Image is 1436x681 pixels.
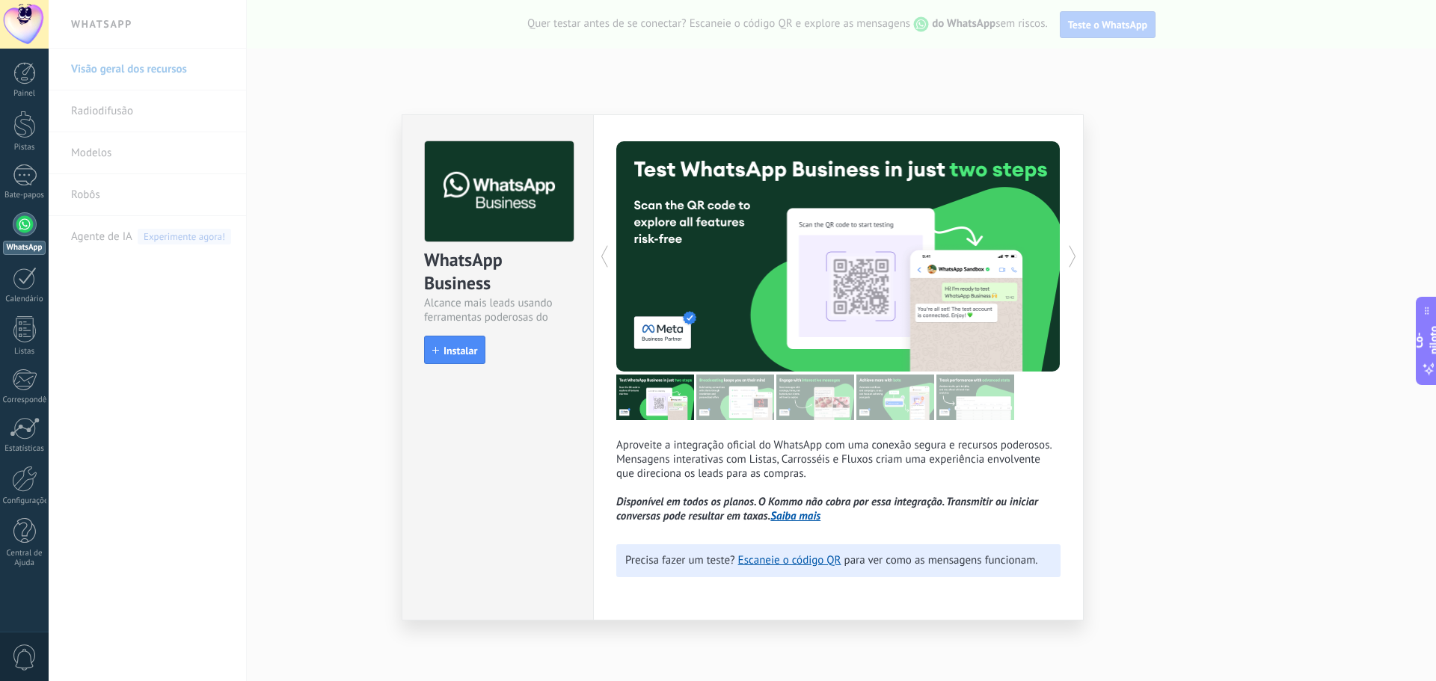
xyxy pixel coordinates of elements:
[776,375,854,420] img: tour_image_6b5bee784155b0e26d0e058db9499733.png
[13,88,35,99] font: Painel
[856,375,934,420] img: tour_image_8adaa4405412f818fdd31a128ea7bfdb.png
[936,375,1014,420] img: tour_image_7cdf1e24cac3d52841d4c909d6b5c66e.png
[616,375,694,420] img: tour_image_24a60f2de5b7f716b00b2508d23a5f71.png
[424,248,507,295] font: WhatsApp Business
[4,443,44,454] font: Estatísticas
[738,553,841,567] font: Escaneie o código QR
[424,336,485,364] button: Instalar
[7,242,43,253] font: WhatsApp
[770,509,820,523] a: Saiba mais
[3,496,52,506] font: Configurações
[425,141,574,242] img: logo_main.png
[14,142,35,152] font: Pistas
[424,248,571,296] div: WhatsApp Business
[4,190,44,200] font: Bate-papos
[444,344,477,357] font: Instalar
[625,553,735,567] font: Precisa fazer um teste?
[5,294,43,304] font: Calendário
[616,438,1052,481] font: Aproveite a integração oficial do WhatsApp com uma conexão segura e recursos poderosos. Mensagens...
[844,553,1038,567] font: para ver como as mensagens funcionam.
[14,346,34,357] font: Listas
[424,296,553,339] font: Alcance mais leads usando ferramentas poderosas do WhatsApp
[3,395,61,405] font: Correspondência
[616,495,1038,523] font: Disponível em todos os planos. O Kommo não cobra por essa integração. Transmitir ou iniciar conve...
[696,375,774,420] img: tour_image_ba1a9dba37f3416c4982efb0d2f1f8f9.png
[6,548,42,568] font: Central de Ajuda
